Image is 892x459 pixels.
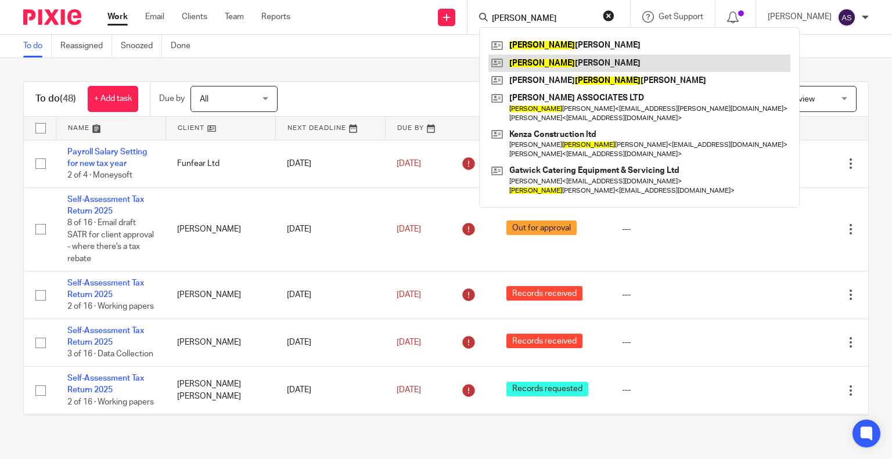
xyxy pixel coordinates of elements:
[506,286,582,301] span: Records received
[166,140,275,187] td: Funfear Ltd
[506,221,577,235] span: Out for approval
[397,386,421,394] span: [DATE]
[506,334,582,348] span: Records received
[67,279,144,299] a: Self-Assessment Tax Return 2025
[275,140,385,187] td: [DATE]
[67,171,132,179] span: 2 of 4 · Moneysoft
[35,93,76,105] h1: To do
[67,374,144,394] a: Self-Assessment Tax Return 2025
[397,291,421,299] span: [DATE]
[145,11,164,23] a: Email
[60,35,112,57] a: Reassigned
[275,319,385,366] td: [DATE]
[659,13,703,21] span: Get Support
[171,35,199,57] a: Done
[182,11,207,23] a: Clients
[67,196,144,215] a: Self-Assessment Tax Return 2025
[397,160,421,168] span: [DATE]
[67,303,154,311] span: 2 of 16 · Working papers
[67,398,154,406] span: 2 of 16 · Working papers
[603,10,614,21] button: Clear
[397,225,421,233] span: [DATE]
[506,382,588,396] span: Records requested
[837,8,856,27] img: svg%3E
[107,11,128,23] a: Work
[622,384,747,396] div: ---
[67,327,144,346] a: Self-Assessment Tax Return 2025
[491,14,595,24] input: Search
[88,86,138,112] a: + Add task
[67,148,147,168] a: Payroll Salary Setting for new tax year
[67,350,153,359] span: 3 of 16 · Data Collection
[397,338,421,346] span: [DATE]
[622,289,747,301] div: ---
[166,187,275,271] td: [PERSON_NAME]
[261,11,290,23] a: Reports
[275,367,385,414] td: [DATE]
[768,11,832,23] p: [PERSON_NAME]
[275,271,385,319] td: [DATE]
[622,337,747,348] div: ---
[166,271,275,319] td: [PERSON_NAME]
[23,35,52,57] a: To do
[159,93,185,104] p: Due by
[166,319,275,366] td: [PERSON_NAME]
[23,9,81,25] img: Pixie
[121,35,162,57] a: Snoozed
[622,223,747,235] div: ---
[67,219,154,263] span: 8 of 16 · Email draft SATR for client approval - where there's a tax rebate
[225,11,244,23] a: Team
[166,367,275,414] td: [PERSON_NAME] [PERSON_NAME]
[60,94,76,103] span: (48)
[275,187,385,271] td: [DATE]
[200,95,208,103] span: All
